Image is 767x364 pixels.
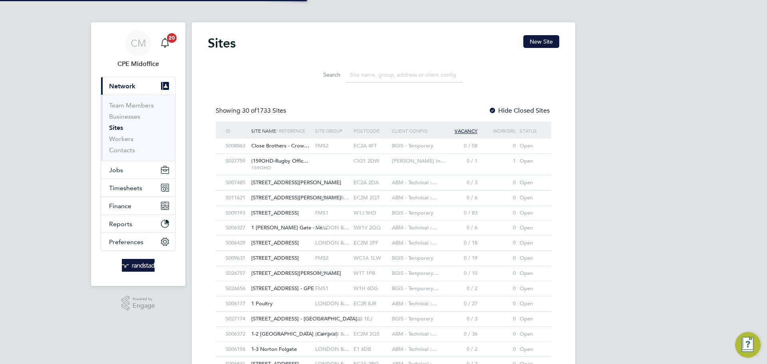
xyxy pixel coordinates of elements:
[224,236,249,251] div: S006429
[251,165,311,171] span: 159OHD
[518,191,543,205] div: Open
[101,259,176,272] a: Go to home page
[101,77,175,95] button: Network
[224,296,249,311] div: S006177
[315,209,328,216] span: FMS1
[352,191,390,205] div: EC2M 2QT
[479,191,518,205] div: 0
[315,315,328,322] span: FMS1
[441,206,479,221] div: 0 / 83
[109,184,142,192] span: Timesheets
[109,220,132,228] span: Reports
[352,296,390,311] div: EC2R 8JR
[315,270,328,276] span: FMS1
[109,135,133,143] a: Workers
[441,281,479,296] div: 0 / 2
[441,251,479,266] div: 0 / 19
[352,121,390,140] div: Postcode
[518,342,543,357] div: Open
[224,175,543,182] a: S007485[STREET_ADDRESS][PERSON_NAME] EC2A 2DAABM - Technical :…0 / 30Open
[392,300,437,307] span: ABM - Technical :…
[315,224,349,231] span: LONDON &…
[352,266,390,281] div: W1T 1PB
[518,139,543,153] div: Open
[392,157,445,164] span: [PERSON_NAME] In…
[224,206,249,221] div: S009193
[224,251,249,266] div: S009631
[441,139,479,153] div: 0 / 58
[352,327,390,342] div: EC2M 2QS
[224,311,543,318] a: S027174[STREET_ADDRESS] - [GEOGRAPHIC_DATA]… FMS1E20 1EJBGIS - Temporary0 / 30Open
[224,266,543,273] a: S026757[STREET_ADDRESS][PERSON_NAME] FMS1W1T 1PBBGIS - Temporary…0 / 100Open
[224,153,543,160] a: S027759(159OHD-Rugby Offic… 159OHDCV21 2DW[PERSON_NAME] In…0 / 11Open
[224,190,543,197] a: S011621[STREET_ADDRESS][PERSON_NAME] LONDON &…EC2M 2QTABM - Technical :…0 / 60Open
[109,166,123,174] span: Jobs
[251,157,308,164] span: (159OHD-Rugby Offic…
[441,221,479,235] div: 0 / 6
[352,236,390,251] div: EC2M 2PF
[352,175,390,190] div: EC2A 2DA
[242,107,286,115] span: 1733 Sites
[121,296,155,311] a: Powered byEngage
[251,194,341,201] span: [STREET_ADDRESS][PERSON_NAME]
[224,235,543,242] a: S006429[STREET_ADDRESS] LONDON &…EC2M 2PFABM - Technical :…0 / 180Open
[441,266,479,281] div: 0 / 10
[479,139,518,153] div: 0
[101,59,176,69] span: CPE Midoffice
[224,266,249,281] div: S026757
[392,239,437,246] span: ABM - Technical :…
[352,251,390,266] div: WC1A 1LW
[352,206,390,221] div: W1J 5HD
[133,296,155,302] span: Powered by
[251,255,299,261] span: [STREET_ADDRESS]
[315,285,328,292] span: FMS1
[392,209,433,216] span: BGIS - Temporary
[518,206,543,221] div: Open
[518,175,543,190] div: Open
[224,139,249,153] div: S008863
[523,35,559,48] button: New Site
[392,179,437,186] span: ABM - Technical :…
[392,330,437,337] span: ABM - Technical :…
[101,197,175,215] button: Finance
[251,285,314,292] span: [STREET_ADDRESS] - GPE
[352,154,390,169] div: CV21 2DW
[224,121,249,140] div: ID
[479,281,518,296] div: 0
[315,142,328,149] span: FMS2
[122,259,155,272] img: randstad-logo-retina.png
[224,296,543,303] a: S0061771 Poultry LONDON &…EC2R 8JRABM - Technical :…0 / 270Open
[390,121,441,140] div: Client Config
[346,67,463,83] input: Site name, group, address or client config
[251,300,273,307] span: 1 Poultry
[251,315,362,322] span: [STREET_ADDRESS] - [GEOGRAPHIC_DATA]…
[208,35,236,51] h2: Sites
[441,342,479,357] div: 0 / 2
[518,154,543,169] div: Open
[224,342,249,357] div: S006196
[441,236,479,251] div: 0 / 18
[352,221,390,235] div: SW1V 2QQ
[392,142,433,149] span: BGIS - Temporary
[518,312,543,326] div: Open
[224,281,249,296] div: S026656
[352,312,390,326] div: E20 1EJ
[315,255,328,261] span: FMS2
[441,312,479,326] div: 0 / 3
[109,82,135,90] span: Network
[315,330,349,337] span: LONDON &…
[479,251,518,266] div: 0
[352,342,390,357] div: E1 6DB
[251,239,299,246] span: [STREET_ADDRESS]
[441,175,479,190] div: 0 / 3
[101,233,175,251] button: Preferences
[392,255,433,261] span: BGIS - Temporary
[109,202,131,210] span: Finance
[479,121,518,140] div: Workers
[392,194,437,201] span: ABM - Technical :…
[441,296,479,311] div: 0 / 27
[224,327,249,342] div: S006372
[479,206,518,221] div: 0
[392,285,439,292] span: BGIS - Temporary…
[441,191,479,205] div: 0 / 6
